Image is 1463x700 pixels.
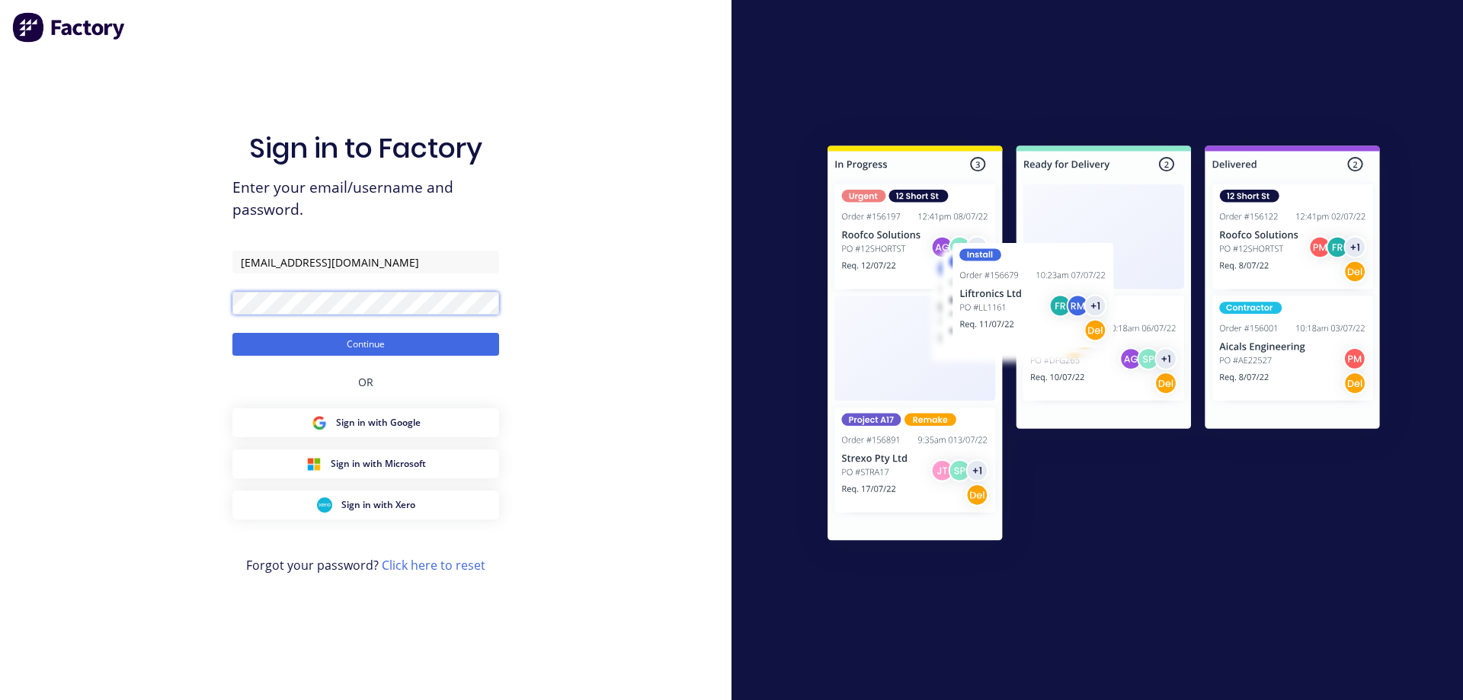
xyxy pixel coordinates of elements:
[232,177,499,221] span: Enter your email/username and password.
[249,132,482,165] h1: Sign in to Factory
[232,449,499,478] button: Microsoft Sign inSign in with Microsoft
[246,556,485,574] span: Forgot your password?
[232,333,499,356] button: Continue
[341,498,415,512] span: Sign in with Xero
[331,457,426,471] span: Sign in with Microsoft
[306,456,322,471] img: Microsoft Sign in
[312,415,327,430] img: Google Sign in
[12,12,126,43] img: Factory
[232,408,499,437] button: Google Sign inSign in with Google
[232,491,499,519] button: Xero Sign inSign in with Xero
[232,251,499,273] input: Email/Username
[358,356,373,408] div: OR
[317,497,332,513] img: Xero Sign in
[336,416,421,430] span: Sign in with Google
[382,557,485,574] a: Click here to reset
[794,115,1413,577] img: Sign in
